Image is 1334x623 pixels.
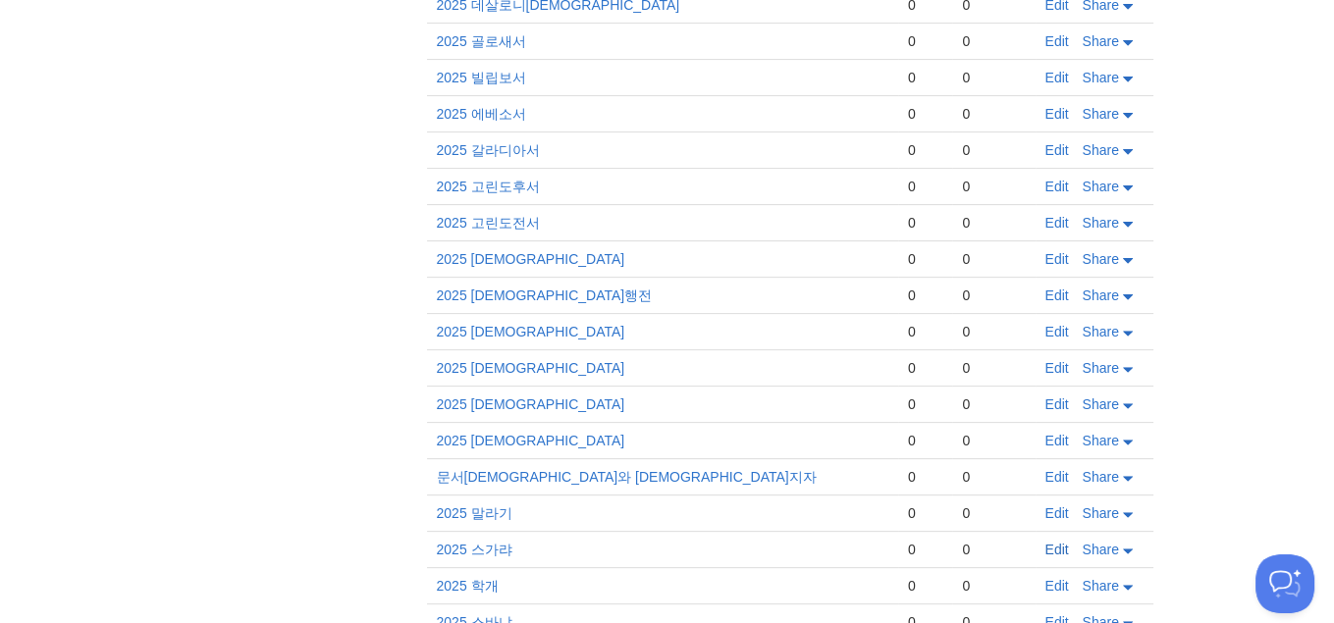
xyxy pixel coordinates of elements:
span: Share [1083,578,1119,594]
div: 0 [962,395,1025,413]
div: 0 [908,286,942,304]
a: Edit [1045,33,1069,49]
a: 2025 스가랴 [437,542,512,557]
div: 0 [962,323,1025,340]
span: Share [1083,106,1119,122]
span: Share [1083,360,1119,376]
div: 0 [908,32,942,50]
div: 0 [908,432,942,449]
a: 2025 고린도전서 [437,215,540,231]
span: Share [1083,142,1119,158]
a: Edit [1045,215,1069,231]
div: 0 [962,577,1025,595]
a: 2025 골로새서 [437,33,526,49]
span: Share [1083,505,1119,521]
a: 2025 [DEMOGRAPHIC_DATA] [437,324,625,339]
a: Edit [1045,542,1069,557]
div: 0 [962,69,1025,86]
div: 0 [962,468,1025,486]
span: Share [1083,287,1119,303]
div: 0 [908,105,942,123]
a: 2025 학개 [437,578,499,594]
div: 0 [908,395,942,413]
div: 0 [908,141,942,159]
span: Share [1083,251,1119,267]
span: Share [1083,396,1119,412]
a: Edit [1045,251,1069,267]
a: Edit [1045,70,1069,85]
a: Edit [1045,469,1069,485]
div: 0 [962,250,1025,268]
div: 0 [962,504,1025,522]
a: 2025 말라기 [437,505,512,521]
a: Edit [1045,142,1069,158]
a: 2025 에베소서 [437,106,526,122]
a: 2025 [DEMOGRAPHIC_DATA] [437,360,625,376]
div: 0 [962,178,1025,195]
div: 0 [962,214,1025,232]
a: 2025 [DEMOGRAPHIC_DATA] [437,433,625,448]
a: Edit [1045,179,1069,194]
span: Share [1083,469,1119,485]
a: Edit [1045,433,1069,448]
div: 0 [908,178,942,195]
a: Edit [1045,360,1069,376]
div: 0 [908,214,942,232]
div: 0 [908,323,942,340]
a: 2025 고린도후서 [437,179,540,194]
span: Share [1083,33,1119,49]
div: 0 [962,541,1025,558]
a: 2025 갈라디아서 [437,142,540,158]
span: Share [1083,70,1119,85]
a: Edit [1045,505,1069,521]
div: 0 [908,69,942,86]
iframe: Help Scout Beacon - Open [1255,554,1314,613]
div: 0 [908,577,942,595]
span: Share [1083,179,1119,194]
div: 0 [908,359,942,377]
div: 0 [962,359,1025,377]
div: 0 [962,286,1025,304]
a: Edit [1045,287,1069,303]
span: Share [1083,433,1119,448]
span: Share [1083,324,1119,339]
a: Edit [1045,324,1069,339]
div: 0 [908,468,942,486]
div: 0 [908,250,942,268]
a: Edit [1045,396,1069,412]
a: 2025 [DEMOGRAPHIC_DATA] [437,396,625,412]
div: 0 [962,105,1025,123]
a: 2025 [DEMOGRAPHIC_DATA] [437,251,625,267]
a: Edit [1045,106,1069,122]
div: 0 [962,32,1025,50]
a: Edit [1045,578,1069,594]
div: 0 [962,432,1025,449]
a: 문서[DEMOGRAPHIC_DATA]와 [DEMOGRAPHIC_DATA]지자 [437,469,817,485]
div: 0 [908,541,942,558]
div: 0 [908,504,942,522]
span: Share [1083,542,1119,557]
a: 2025 빌립보서 [437,70,526,85]
span: Share [1083,215,1119,231]
div: 0 [962,141,1025,159]
a: 2025 [DEMOGRAPHIC_DATA]행전 [437,287,653,303]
